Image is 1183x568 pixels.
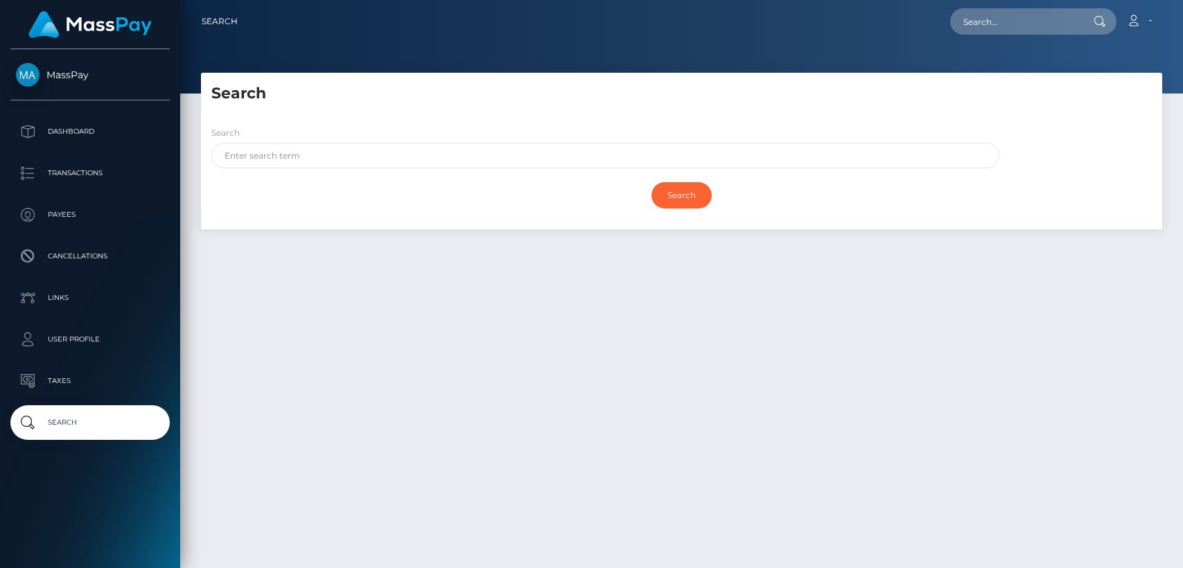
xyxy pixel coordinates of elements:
p: User Profile [16,329,164,350]
a: Transactions [10,156,170,190]
input: Enter search term [211,143,999,168]
a: Search [202,7,238,36]
p: Links [16,287,164,308]
a: Taxes [10,364,170,398]
img: MassPay [16,63,40,87]
a: User Profile [10,322,170,357]
img: MassPay Logo [28,11,152,38]
input: Search... [950,8,1080,35]
a: Search [10,405,170,440]
p: Transactions [16,163,164,184]
span: MassPay [10,69,170,81]
p: Search [16,412,164,433]
h5: Search [211,83,1152,105]
p: Taxes [16,371,164,391]
p: Cancellations [16,246,164,267]
p: Payees [16,204,164,225]
label: Search [211,127,240,139]
a: Links [10,281,170,315]
p: Dashboard [16,121,164,142]
input: Search [651,182,712,208]
a: Cancellations [10,239,170,274]
a: Payees [10,197,170,232]
a: Dashboard [10,114,170,149]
